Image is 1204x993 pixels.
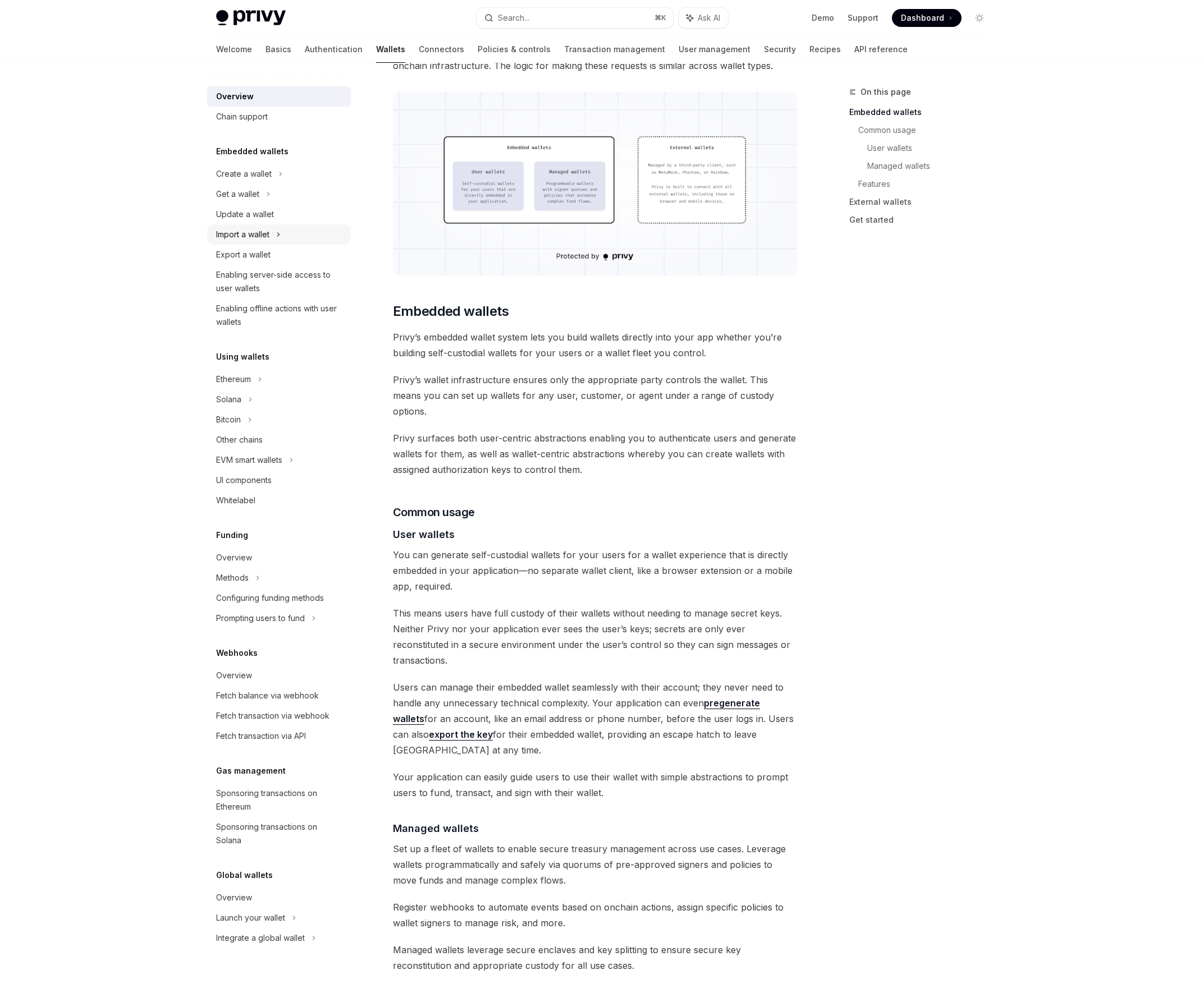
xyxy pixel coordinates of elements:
a: Basics [265,36,291,63]
div: Overview [216,669,252,682]
div: Integrate a global wallet [216,931,305,945]
h5: Funding [216,528,248,542]
a: Export a wallet [207,245,351,265]
h5: Gas management [216,764,286,778]
div: Solana [216,393,241,406]
span: Privy’s embedded wallet system lets you build wallets directly into your app whether you’re build... [393,329,798,361]
div: Search... [498,11,529,25]
div: Ethereum [216,373,251,386]
a: Other chains [207,430,351,450]
div: Launch your wallet [216,911,285,925]
span: User wallets [393,527,455,542]
a: Dashboard [892,9,962,27]
div: Fetch transaction via webhook [216,709,329,723]
div: Prompting users to fund [216,612,305,625]
span: Ask AI [698,12,720,24]
a: Enabling offline actions with user wallets [207,298,351,332]
span: Managed wallets leverage secure enclaves and key splitting to ensure secure key reconstitution an... [393,942,798,973]
span: You can generate self-custodial wallets for your users for a wallet experience that is directly e... [393,547,798,594]
a: API reference [854,36,908,63]
a: export the key [429,729,493,741]
div: Export a wallet [216,248,271,261]
div: Import a wallet [216,228,269,241]
a: Enabling server-side access to user wallets [207,265,351,298]
span: This means users have full custody of their wallets without needing to manage secret keys. Neithe... [393,605,798,668]
span: On this page [860,85,911,99]
a: Update a wallet [207,204,351,224]
a: Transaction management [564,36,665,63]
div: Sponsoring transactions on Ethereum [216,787,344,813]
div: Bitcoin [216,413,241,426]
a: Recipes [809,36,841,63]
a: Overview [207,888,351,908]
div: Overview [216,551,252,564]
div: EVM smart wallets [216,453,282,467]
button: Toggle dark mode [970,9,988,27]
div: Chain support [216,110,268,123]
a: Overview [207,548,351,568]
a: Fetch balance via webhook [207,686,351,706]
a: UI components [207,470,351,490]
span: Your application can easily guide users to use their wallet with simple abstractions to prompt us... [393,769,798,801]
h5: Using wallets [216,350,269,364]
a: Security [764,36,796,63]
a: Support [848,12,878,24]
div: Methods [216,571,249,585]
div: Overview [216,891,252,904]
a: Whitelabel [207,490,351,511]
span: Embedded wallets [393,302,509,320]
a: Authentication [305,36,363,63]
div: Fetch transaction via API [216,729,306,743]
a: Configuring funding methods [207,588,351,608]
a: Features [858,175,997,193]
a: External wallets [849,193,997,211]
img: light logo [216,10,286,26]
div: Other chains [216,433,263,447]
span: Privy’s wallet infrastructure ensures only the appropriate party controls the wallet. This means ... [393,372,798,419]
a: Overview [207,86,351,107]
a: Demo [812,12,834,24]
a: Wallets [376,36,405,63]
div: Whitelabel [216,494,255,507]
span: Users can manage their embedded wallet seamlessly with their account; they never need to handle a... [393,679,798,758]
a: Fetch transaction via webhook [207,706,351,726]
a: User wallets [867,139,997,157]
span: Managed wallets [393,821,479,836]
span: ⌘ K [654,13,666,22]
div: Fetch balance via webhook [216,689,319,702]
a: Connectors [419,36,464,63]
div: UI components [216,473,272,487]
a: Chain support [207,107,351,127]
a: Embedded wallets [849,103,997,121]
a: Sponsoring transactions on Ethereum [207,783,351,817]
span: Privy surfaces both user-centric abstractions enabling you to authenticate users and generate wal... [393,430,798,477]
h5: Webhooks [216,646,258,660]
a: Sponsoring transactions on Solana [207,817,351,851]
div: Create a wallet [216,167,272,181]
a: Fetch transaction via API [207,726,351,746]
span: Register webhooks to automate events based on onchain actions, assign specific policies to wallet... [393,899,798,931]
div: Sponsoring transactions on Solana [216,820,344,847]
div: Enabling offline actions with user wallets [216,302,344,329]
div: Enabling server-side access to user wallets [216,268,344,295]
div: Get a wallet [216,187,259,201]
a: Get started [849,211,997,229]
div: Configuring funding methods [216,591,324,605]
img: images/walletoverview.png [393,91,798,275]
button: Ask AI [679,8,728,28]
a: Policies & controls [478,36,551,63]
button: Search...⌘K [477,8,673,28]
a: Common usage [858,121,997,139]
span: Set up a fleet of wallets to enable secure treasury management across use cases. Leverage wallets... [393,841,798,888]
h5: Global wallets [216,868,273,882]
a: Managed wallets [867,157,997,175]
h5: Embedded wallets [216,145,289,158]
a: User management [679,36,750,63]
div: Update a wallet [216,208,274,221]
div: Overview [216,90,254,103]
span: Dashboard [901,12,944,24]
span: Common usage [393,504,475,520]
a: Overview [207,665,351,686]
a: Welcome [216,36,252,63]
